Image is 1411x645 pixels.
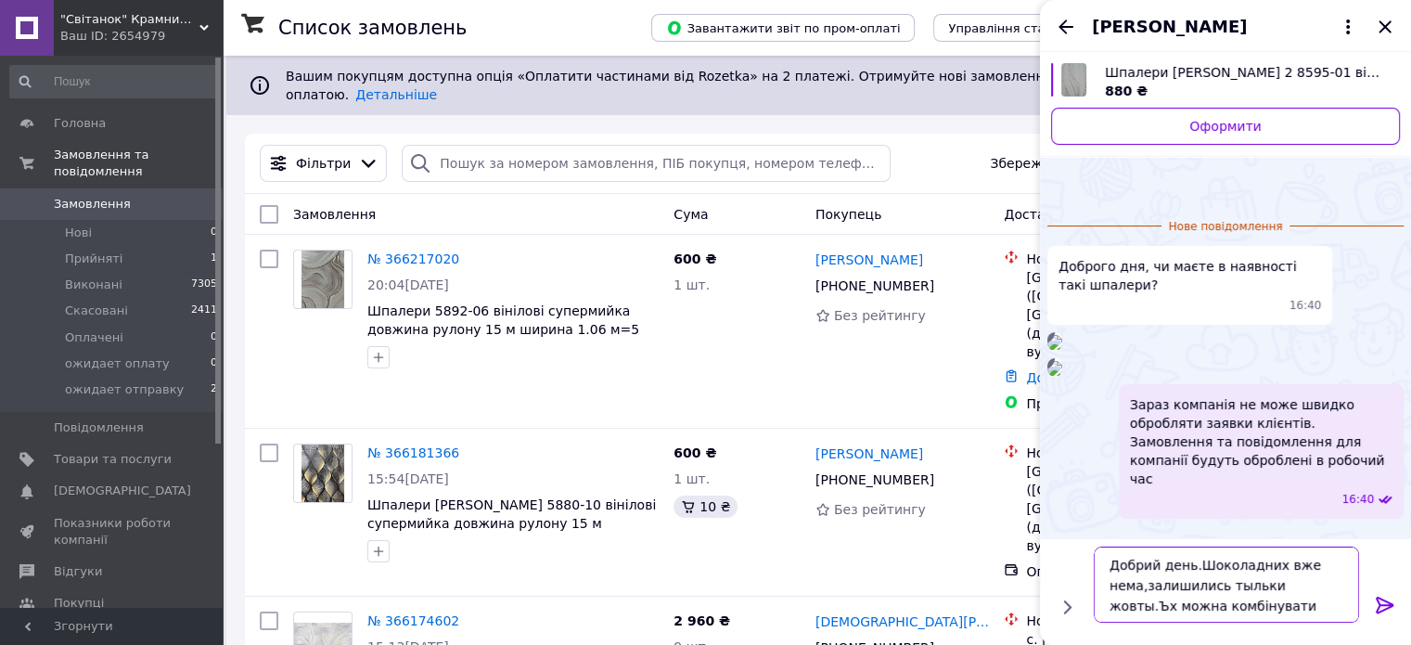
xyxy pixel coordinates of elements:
img: 863fe2fd-7944-4776-a362-afd760beb2a7_w500_h500 [1047,361,1062,376]
span: Скасовані [65,303,128,319]
div: Ваш ID: 2654979 [60,28,223,45]
span: 0 [211,355,217,372]
span: Показники роботи компанії [54,515,172,548]
span: Завантажити звіт по пром-оплаті [666,19,900,36]
span: Прийняті [65,251,122,267]
span: Зараз компанія не може швидко обробляти заявки клієнтів. Замовлення та повідомлення для компанії ... [1130,395,1392,488]
span: Замовлення [54,196,131,213]
span: 1 [211,251,217,267]
span: Доставка та оплата [1004,207,1140,222]
div: [PHONE_NUMBER] [812,273,938,299]
input: Пошук за номером замовлення, ПІБ покупця, номером телефону, Email, номером накладної [402,145,891,182]
div: Нова Пошта [1026,612,1215,630]
button: Закрити [1374,16,1396,38]
span: Замовлення [293,207,376,222]
span: Товари та послуги [54,451,172,468]
textarea: Добрий день.Шоколадних вже нема,залишились тыльки жовты.Ъх можна комбінувати [1094,547,1359,623]
a: № 366181366 [367,445,459,460]
a: Переглянути товар [1051,63,1400,100]
a: [PERSON_NAME] [815,445,923,463]
a: № 366217020 [367,252,459,266]
span: 0 [211,329,217,346]
span: 7305 [191,277,217,293]
div: [PHONE_NUMBER] [812,467,938,493]
span: ожидает оплату [65,355,170,372]
span: Доброго дня, чи маєте в наявності такі шпалери? [1058,257,1321,294]
a: Оформити [1051,108,1400,145]
button: Назад [1055,16,1077,38]
input: Пошук [9,65,219,98]
div: [GEOGRAPHIC_DATA] ([GEOGRAPHIC_DATA], [GEOGRAPHIC_DATA].), №13 (до 30 кг на одне місце): вул. [ST... [1026,462,1215,555]
span: Оплачені [65,329,123,346]
div: Пром-оплата [1026,394,1215,413]
span: Відгуки [54,563,102,580]
span: 16:40 12.10.2025 [1289,298,1322,314]
span: [DEMOGRAPHIC_DATA] [54,483,191,499]
span: Повідомлення [54,419,144,436]
span: Шпалери [PERSON_NAME] 2 8595-01 вініл гарячого тиснення,шовкографія на флізеліні 10 м ширина 1.06 м [1105,63,1385,82]
a: № 366174602 [367,613,459,628]
span: 880 ₴ [1105,84,1148,98]
a: [PERSON_NAME] [815,251,923,269]
span: 2411 [191,303,217,319]
span: Збережені фільтри: [990,154,1125,173]
a: Фото товару [293,250,353,309]
button: [PERSON_NAME] [1092,15,1359,39]
div: [GEOGRAPHIC_DATA] ([GEOGRAPHIC_DATA], [GEOGRAPHIC_DATA].), №13 (до 30 кг на одне місце): вул. [ST... [1026,268,1215,361]
span: Без рейтингу [834,308,926,323]
a: Фото товару [293,444,353,503]
a: Шпалери [PERSON_NAME] 5880-10 вінілові супермийка довжина рулону 15 м ширина 1.06 м=5 смуг по 3 м... [367,497,656,549]
span: Управління статусами [948,21,1090,35]
span: 0 [211,225,217,241]
h1: Список замовлень [278,17,467,39]
div: Оплата за реквізитами [1026,562,1215,581]
span: "Світанок" Крамниця шпалер [60,11,199,28]
button: Управління статусами [933,14,1105,42]
span: 2 [211,381,217,398]
span: Вашим покупцям доступна опція «Оплатити частинами від Rozetka» на 2 платежі. Отримуйте нові замов... [286,69,1311,102]
span: Головна [54,115,106,132]
span: Фільтри [296,154,351,173]
span: Нові [65,225,92,241]
span: Cума [673,207,708,222]
span: Покупці [54,595,104,612]
span: 16:40 12.10.2025 [1341,492,1374,508]
img: Фото товару [301,445,345,502]
a: Детальніше [355,87,437,102]
img: Фото товару [301,251,345,308]
span: 1 шт. [673,471,710,486]
span: 20:04[DATE] [367,277,449,292]
span: 2 960 ₴ [673,613,730,628]
span: Без рейтингу [834,502,926,517]
span: Покупець [815,207,881,222]
span: Виконані [65,277,122,293]
button: Показати кнопки [1055,595,1079,619]
img: 631eb583-0239-4f0c-8321-285ced00eed8_w500_h500 [1047,335,1062,350]
span: [PERSON_NAME] [1092,15,1247,39]
img: 5764117549_w700_h500_oboi-adel-2.jpg [1061,63,1086,97]
a: Додати ЕН [1026,370,1099,385]
span: 1 шт. [673,277,710,292]
span: 600 ₴ [673,252,716,266]
span: 600 ₴ [673,445,716,460]
a: [DEMOGRAPHIC_DATA][PERSON_NAME] [815,613,990,631]
span: Замовлення та повідомлення [54,147,223,180]
a: Шпалери 5892-06 вінілові супермийка довжина рулону 15 м ширина 1.06 м=5 смуг по 3 м кожна [367,303,639,355]
span: 15:54[DATE] [367,471,449,486]
div: 10 ₴ [673,496,738,518]
span: ожидает отправку [65,381,184,398]
div: Нова Пошта [1026,250,1215,268]
span: Нове повідомлення [1161,219,1290,235]
div: Нова Пошта [1026,444,1215,462]
button: Завантажити звіт по пром-оплаті [651,14,915,42]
